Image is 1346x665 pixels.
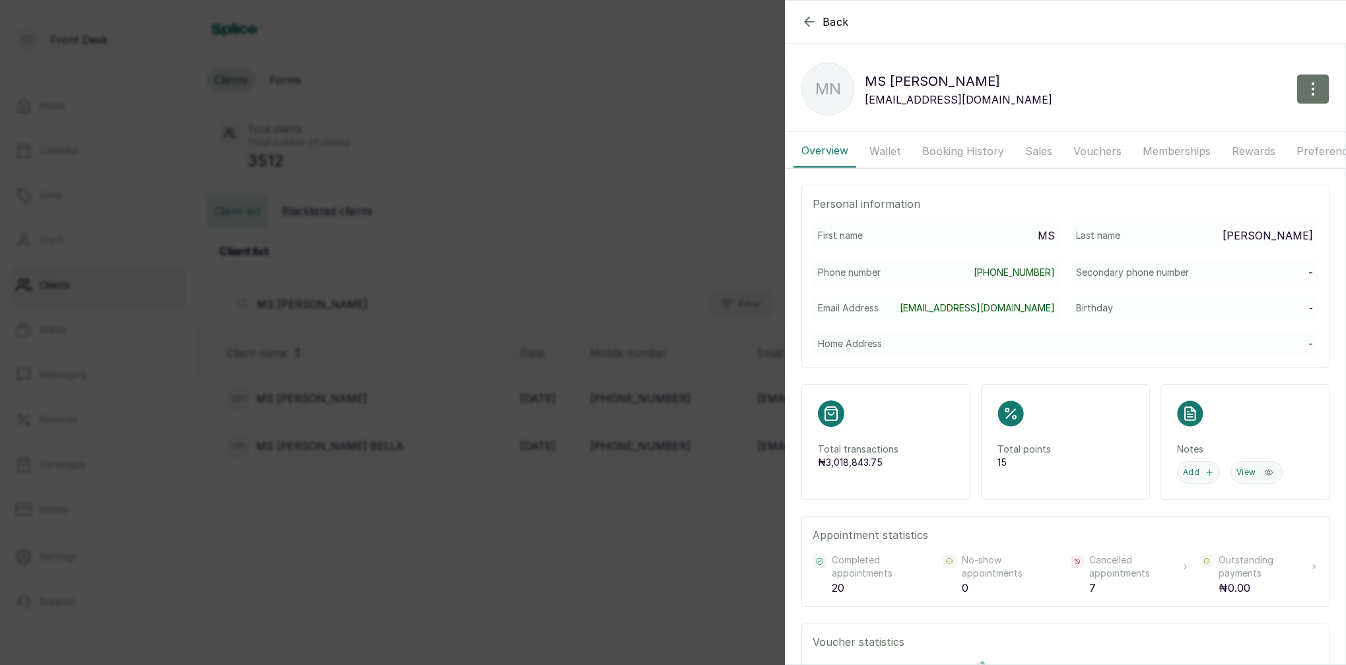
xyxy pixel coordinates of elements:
p: Appointment statistics [813,527,1318,543]
p: Personal information [813,196,1318,212]
p: Total transactions [818,443,954,456]
button: Vouchers [1065,135,1129,168]
button: Overview [793,135,856,168]
p: Email Address [818,301,879,315]
div: Cancelled appointments 7 [1071,554,1190,596]
p: - [1309,301,1313,315]
p: Total points [997,443,1133,456]
span: Cancelled appointments [1089,554,1176,580]
button: View [1230,461,1283,484]
button: Back [801,14,849,30]
button: Memberships [1135,135,1219,168]
p: No-show appointments [962,554,1060,580]
p: 20 [832,580,931,596]
span: 3,018,843.75 [826,457,883,468]
p: ₦ [818,456,954,469]
span: Back [823,14,849,30]
p: MS [1038,228,1055,243]
p: Last name [1076,229,1120,242]
p: 7 [1089,580,1190,596]
a: [EMAIL_ADDRESS][DOMAIN_NAME] [900,301,1055,315]
span: Outstanding payments [1219,554,1305,580]
p: MN [815,77,841,101]
span: 15 [997,457,1007,468]
p: Notes [1177,443,1313,456]
p: 0 [962,580,1060,596]
p: ₦0.00 [1219,580,1318,596]
p: Birthday [1076,301,1113,315]
p: - [1308,336,1313,352]
p: Phone number [818,266,881,279]
a: [PHONE_NUMBER] [974,266,1055,279]
p: MS [PERSON_NAME] [865,71,1052,92]
button: Booking History [914,135,1012,168]
p: Secondary phone number [1076,266,1189,279]
p: - [1308,265,1313,280]
button: Wallet [861,135,909,168]
button: Rewards [1224,135,1283,168]
p: Voucher statistics [813,634,1318,650]
p: Completed appointments [832,554,931,580]
button: Add [1177,461,1220,484]
p: Home Address [818,337,882,350]
p: [PERSON_NAME] [1223,228,1313,243]
p: [EMAIL_ADDRESS][DOMAIN_NAME] [865,92,1052,108]
button: Sales [1017,135,1060,168]
p: First name [818,229,863,242]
